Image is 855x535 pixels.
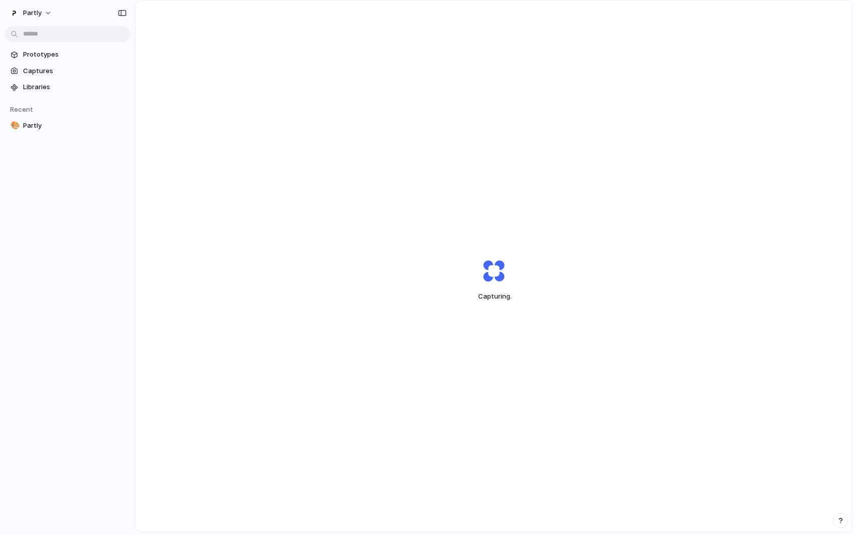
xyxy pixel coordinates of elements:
[510,292,512,300] span: .
[23,82,126,92] span: Libraries
[10,105,33,113] span: Recent
[5,47,130,62] a: Prototypes
[23,50,126,60] span: Prototypes
[23,121,126,131] span: Partly
[23,8,42,18] span: Partly
[11,120,18,131] div: 🎨
[5,64,130,79] a: Captures
[5,5,57,21] button: Partly
[459,292,528,302] span: Capturing
[5,118,130,133] a: 🎨Partly
[23,66,126,76] span: Captures
[5,80,130,95] a: Libraries
[9,121,19,131] button: 🎨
